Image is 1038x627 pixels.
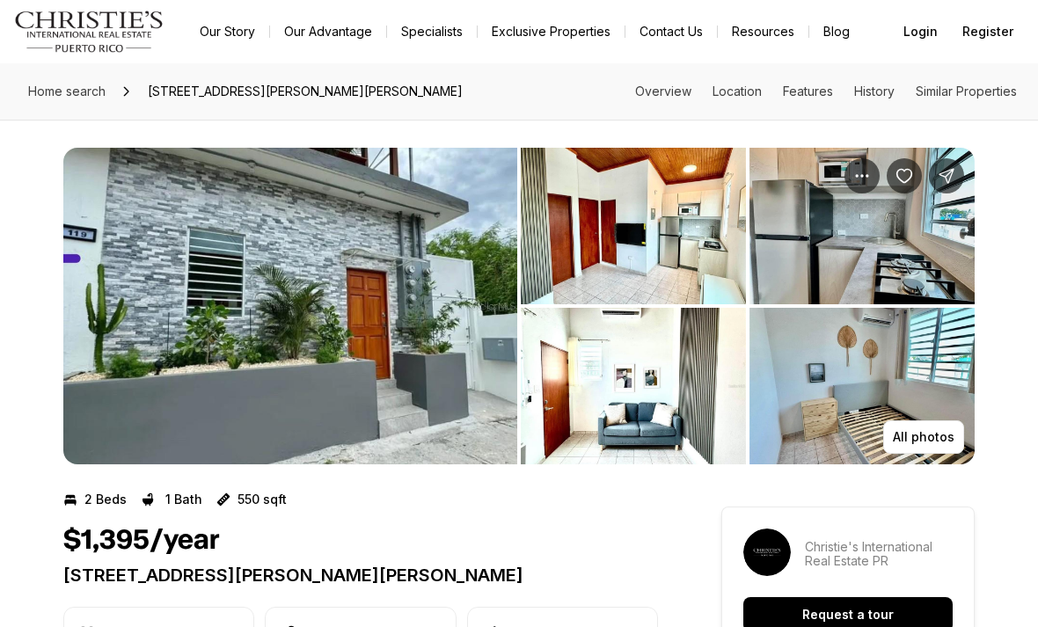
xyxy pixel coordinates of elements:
p: 550 sqft [238,492,287,507]
a: Exclusive Properties [478,19,625,44]
div: Listing Photos [63,148,975,464]
a: Home search [21,77,113,106]
span: Home search [28,84,106,98]
button: Property options [844,158,880,193]
a: Our Advantage [270,19,386,44]
button: Save Property: 119 SANTA CECILIA [887,158,922,193]
p: [STREET_ADDRESS][PERSON_NAME][PERSON_NAME] [63,565,658,586]
button: View image gallery [521,308,746,464]
p: Request a tour [802,608,894,622]
a: Our Story [186,19,269,44]
nav: Page section menu [635,84,1017,98]
button: View image gallery [521,148,746,304]
span: Login [903,25,938,39]
p: 1 Bath [165,492,202,507]
a: Specialists [387,19,477,44]
h1: $1,395/year [63,524,220,558]
button: Register [952,14,1024,49]
button: All photos [883,420,964,454]
a: Skip to: Location [713,84,762,98]
a: Skip to: Similar Properties [916,84,1017,98]
p: 2 Beds [84,492,127,507]
button: View image gallery [749,308,975,464]
button: View image gallery [749,148,975,304]
a: Skip to: Features [783,84,833,98]
li: 1 of 4 [63,148,517,464]
a: Blog [809,19,864,44]
img: logo [14,11,164,53]
a: Skip to: Overview [635,84,691,98]
span: [STREET_ADDRESS][PERSON_NAME][PERSON_NAME] [141,77,470,106]
a: Skip to: History [854,84,895,98]
p: Christie's International Real Estate PR [805,540,953,568]
li: 2 of 4 [521,148,975,464]
button: View image gallery [63,148,517,464]
p: All photos [893,430,954,444]
a: Resources [718,19,808,44]
button: Contact Us [625,19,717,44]
button: Login [893,14,948,49]
button: Share Property: 119 SANTA CECILIA [929,158,964,193]
span: Register [962,25,1013,39]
